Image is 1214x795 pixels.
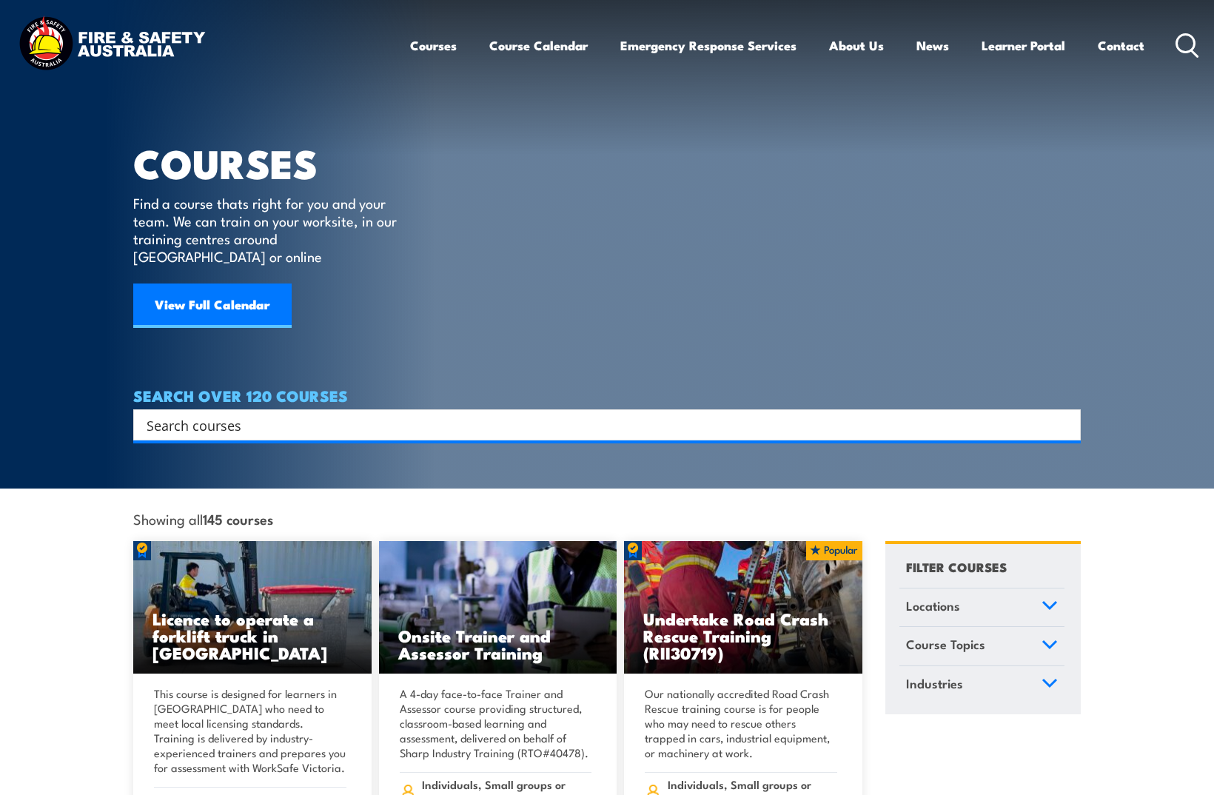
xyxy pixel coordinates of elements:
[152,610,352,661] h3: Licence to operate a forklift truck in [GEOGRAPHIC_DATA]
[133,541,372,674] a: Licence to operate a forklift truck in [GEOGRAPHIC_DATA]
[489,26,588,65] a: Course Calendar
[410,26,457,65] a: Courses
[1055,415,1076,435] button: Search magnifier button
[398,627,598,661] h3: Onsite Trainer and Assessor Training
[906,557,1007,577] h4: FILTER COURSES
[899,588,1064,627] a: Locations
[645,686,837,760] p: Our nationally accredited Road Crash Rescue training course is for people who may need to rescue ...
[643,610,843,661] h3: Undertake Road Crash Rescue Training (RII30719)
[916,26,949,65] a: News
[133,284,292,328] a: View Full Calendar
[133,194,403,265] p: Find a course thats right for you and your team. We can train on your worksite, in our training c...
[829,26,884,65] a: About Us
[906,674,963,694] span: Industries
[133,511,273,526] span: Showing all
[899,666,1064,705] a: Industries
[982,26,1065,65] a: Learner Portal
[620,26,797,65] a: Emergency Response Services
[906,596,960,616] span: Locations
[379,541,617,674] img: Safety For Leaders
[899,627,1064,665] a: Course Topics
[147,414,1048,436] input: Search input
[906,634,985,654] span: Course Topics
[133,387,1081,403] h4: SEARCH OVER 120 COURSES
[624,541,862,674] a: Undertake Road Crash Rescue Training (RII30719)
[203,509,273,529] strong: 145 courses
[150,415,1051,435] form: Search form
[154,686,346,775] p: This course is designed for learners in [GEOGRAPHIC_DATA] who need to meet local licensing standa...
[1098,26,1144,65] a: Contact
[133,145,418,180] h1: COURSES
[133,541,372,674] img: Licence to operate a forklift truck Training
[379,541,617,674] a: Onsite Trainer and Assessor Training
[400,686,592,760] p: A 4-day face-to-face Trainer and Assessor course providing structured, classroom-based learning a...
[624,541,862,674] img: Road Crash Rescue Training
